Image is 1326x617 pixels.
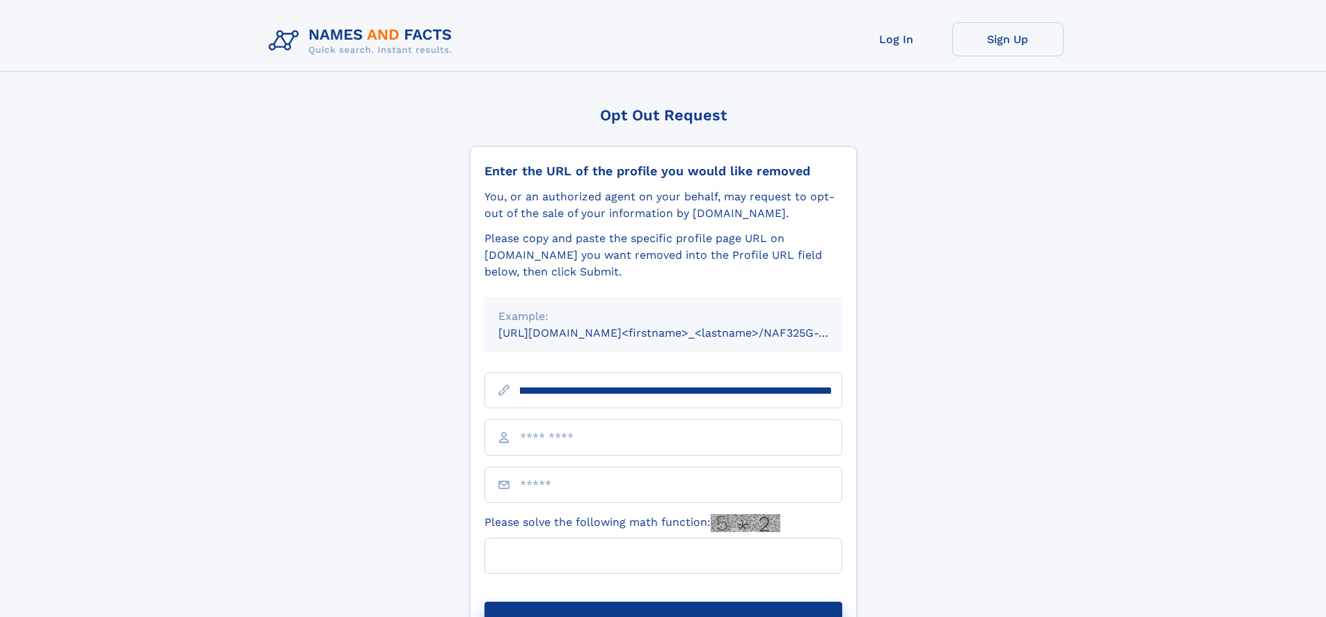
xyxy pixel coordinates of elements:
[484,189,842,222] div: You, or an authorized agent on your behalf, may request to opt-out of the sale of your informatio...
[498,326,869,339] small: [URL][DOMAIN_NAME]<firstname>_<lastname>/NAF325G-xxxxxxxx
[470,106,857,124] div: Opt Out Request
[484,163,842,179] div: Enter the URL of the profile you would like removed
[498,308,828,325] div: Example:
[841,22,952,56] a: Log In
[484,230,842,280] div: Please copy and paste the specific profile page URL on [DOMAIN_NAME] you want removed into the Pr...
[484,514,780,532] label: Please solve the following math function:
[263,22,464,60] img: Logo Names and Facts
[952,22,1064,56] a: Sign Up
